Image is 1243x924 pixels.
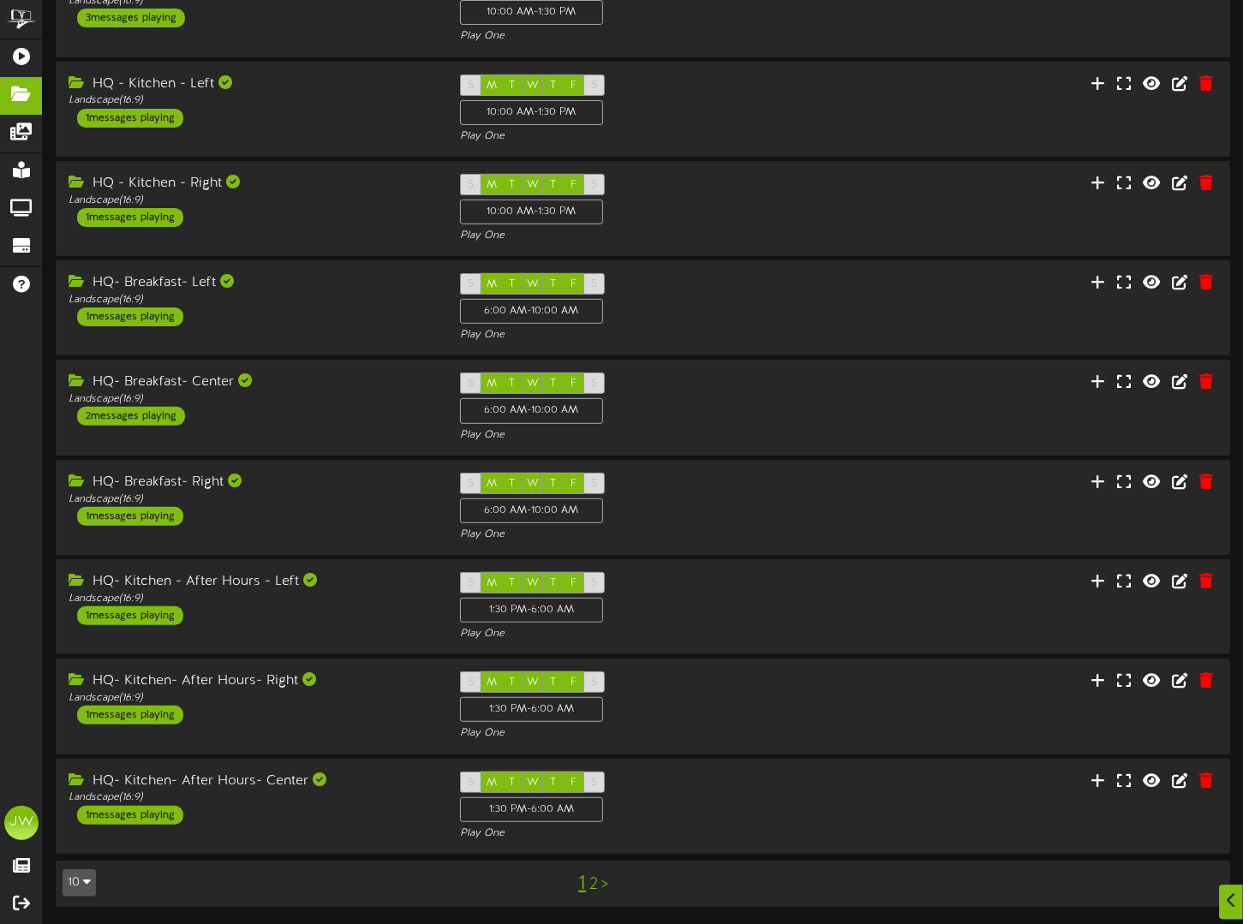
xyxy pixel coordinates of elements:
div: 6:00 AM - 10:00 AM [460,299,603,324]
span: M [487,577,497,589]
a: 1 [578,873,586,895]
span: T [551,378,557,390]
span: S [469,179,475,191]
span: F [571,478,577,490]
span: M [487,179,497,191]
span: F [571,378,577,390]
div: Landscape ( 16:9 ) [69,93,434,108]
span: M [487,80,497,92]
span: T [510,677,516,689]
div: Landscape ( 16:9 ) [69,492,434,507]
div: Play One [460,726,826,741]
span: T [510,478,516,490]
div: Landscape ( 16:9 ) [69,790,434,805]
div: 1 messages playing [77,806,183,825]
span: T [551,777,557,789]
span: T [551,278,557,290]
span: T [551,179,557,191]
div: 1 messages playing [77,307,183,326]
span: S [469,378,475,390]
span: F [571,677,577,689]
span: S [591,777,597,789]
div: 1:30 PM - 6:00 AM [460,598,603,623]
span: S [469,80,475,92]
div: 10:00 AM - 1:30 PM [460,200,603,224]
div: JW [4,806,39,840]
div: HQ - Kitchen - Right [69,174,434,194]
div: 6:00 AM - 10:00 AM [460,398,603,423]
div: 1 messages playing [77,109,183,128]
div: Play One [460,229,826,243]
div: Landscape ( 16:9 ) [69,392,434,407]
span: W [527,677,539,689]
div: 2 messages playing [77,407,185,426]
span: M [487,378,497,390]
div: HQ- Kitchen- After Hours- Right [69,671,434,691]
span: S [469,478,475,490]
span: T [510,80,516,92]
span: T [510,777,516,789]
div: Play One [460,826,826,841]
div: Play One [460,29,826,44]
span: M [487,278,497,290]
div: Play One [460,528,826,542]
div: 1 messages playing [77,606,183,625]
span: W [527,378,539,390]
div: Landscape ( 16:9 ) [69,293,434,307]
span: F [571,278,577,290]
div: HQ - Kitchen - Left [69,75,434,94]
div: HQ- Kitchen - After Hours - Left [69,572,434,592]
span: T [551,478,557,490]
span: S [591,677,597,689]
div: 1 messages playing [77,208,183,227]
span: S [469,777,475,789]
span: M [487,478,497,490]
span: M [487,777,497,789]
span: W [527,577,539,589]
span: T [551,577,557,589]
span: S [469,577,475,589]
span: S [469,278,475,290]
a: > [601,875,608,894]
div: Play One [460,627,826,641]
div: Landscape ( 16:9 ) [69,691,434,706]
span: F [571,80,577,92]
a: 2 [589,875,598,894]
div: Landscape ( 16:9 ) [69,592,434,606]
span: S [469,677,475,689]
span: T [510,278,516,290]
div: 3 messages playing [77,9,185,27]
span: W [527,478,539,490]
div: Play One [460,129,826,144]
span: F [571,777,577,789]
div: HQ- Breakfast- Center [69,373,434,392]
button: 10 [63,869,96,897]
span: W [527,777,539,789]
span: S [591,478,597,490]
span: M [487,677,497,689]
span: W [527,80,539,92]
span: T [551,80,557,92]
span: T [551,677,557,689]
span: S [591,378,597,390]
div: 1 messages playing [77,706,183,724]
div: 1:30 PM - 6:00 AM [460,697,603,722]
span: W [527,278,539,290]
span: F [571,577,577,589]
div: 1:30 PM - 6:00 AM [460,797,603,822]
div: Play One [460,428,826,443]
span: F [571,179,577,191]
span: T [510,577,516,589]
span: S [591,278,597,290]
span: W [527,179,539,191]
div: Play One [460,328,826,343]
span: S [591,577,597,589]
div: HQ- Breakfast- Right [69,473,434,492]
div: 6:00 AM - 10:00 AM [460,498,603,523]
span: S [591,80,597,92]
div: 1 messages playing [77,507,183,526]
div: HQ- Kitchen- After Hours- Center [69,772,434,791]
div: Landscape ( 16:9 ) [69,194,434,208]
span: T [510,179,516,191]
span: T [510,378,516,390]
